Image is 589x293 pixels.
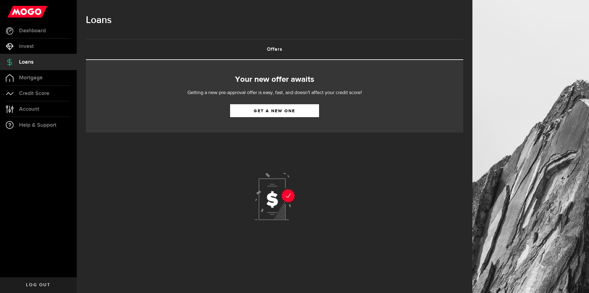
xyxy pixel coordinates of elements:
[86,39,463,60] ul: Tabs Navigation
[19,106,39,112] span: Account
[95,73,454,86] h2: Your new offer awaits
[26,283,50,287] span: Log out
[86,12,463,28] h1: Loans
[86,40,463,59] a: Offers
[230,104,319,117] a: Get a new one
[563,267,589,293] iframe: LiveChat chat widget
[169,89,380,97] p: Getting a new pre-approval offer is easy, fast, and doesn't affect your credit score!
[19,75,43,81] span: Mortgage
[19,28,46,34] span: Dashboard
[19,91,49,96] span: Credit Score
[19,59,33,65] span: Loans
[19,44,34,49] span: Invest
[19,122,56,128] span: Help & Support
